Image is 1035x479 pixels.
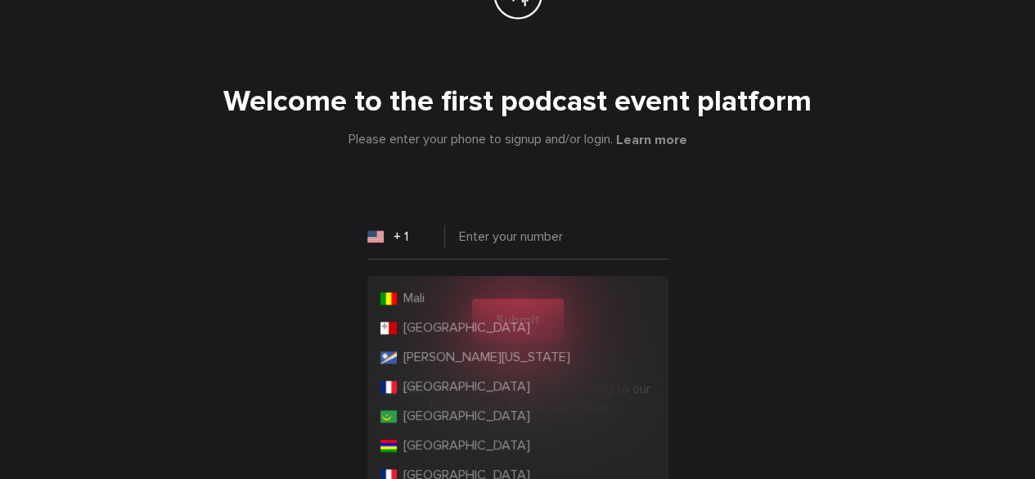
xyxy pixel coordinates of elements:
[403,349,570,365] span: [PERSON_NAME][US_STATE]
[403,437,530,454] span: [GEOGRAPHIC_DATA]
[403,319,530,336] span: [GEOGRAPHIC_DATA]
[380,292,397,305] img: ML
[119,85,917,118] h1: Welcome to the first podcast event platform
[380,322,397,334] img: MT
[403,290,425,306] span: Mali
[380,381,397,393] img: MQ
[380,440,397,452] img: MU
[380,410,397,423] img: MR
[403,378,530,395] span: [GEOGRAPHIC_DATA]
[119,131,917,148] div: Please enter your phone to signup and/or login.
[367,227,668,260] input: Enter your number
[380,351,397,364] img: MH
[616,132,687,148] button: Learn more
[403,408,530,424] span: [GEOGRAPHIC_DATA]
